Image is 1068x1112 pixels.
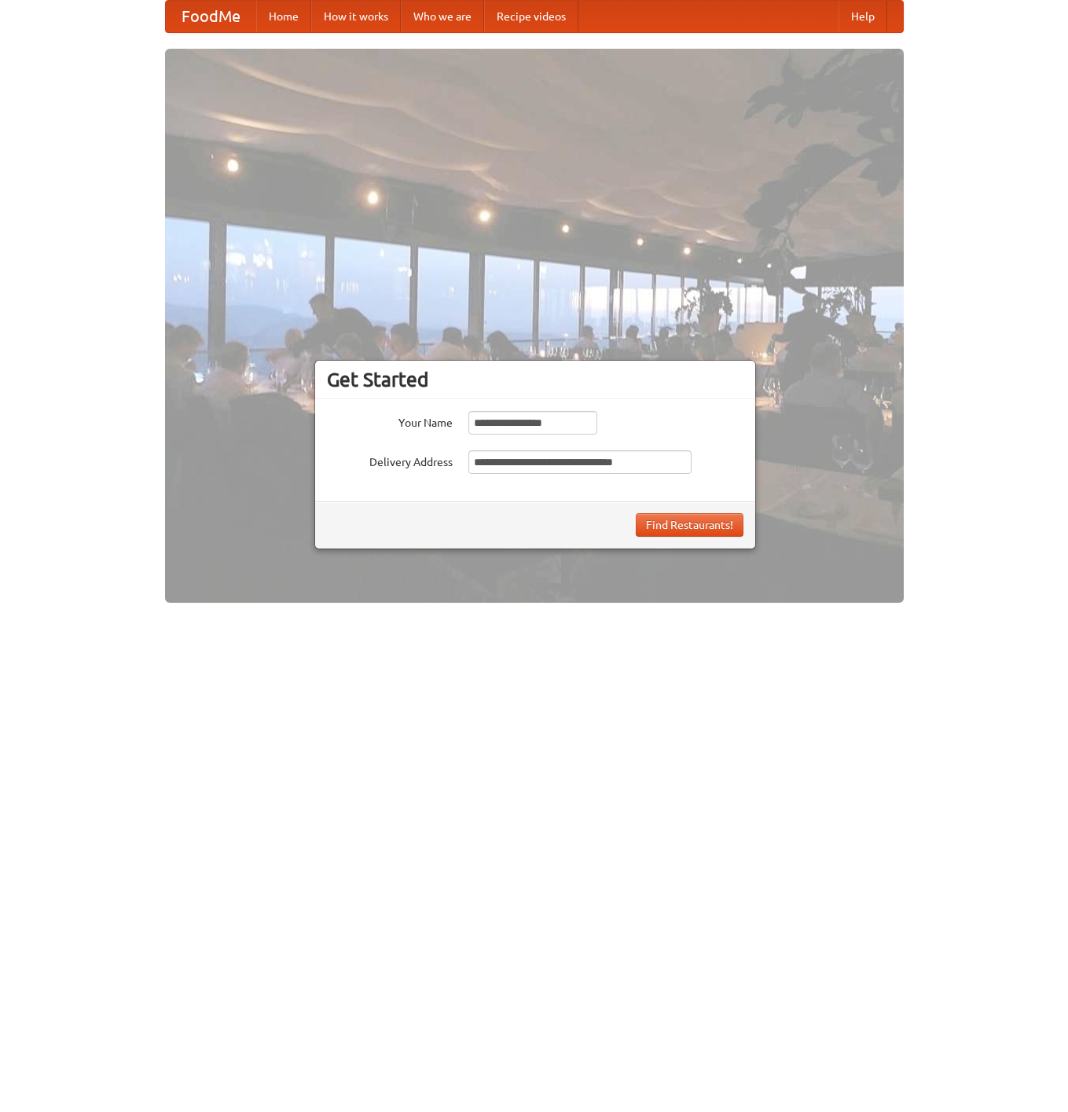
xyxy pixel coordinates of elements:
a: How it works [311,1,401,32]
a: Recipe videos [484,1,578,32]
a: Help [839,1,887,32]
a: Who we are [401,1,484,32]
button: Find Restaurants! [636,513,743,537]
label: Your Name [327,411,453,431]
a: FoodMe [166,1,256,32]
a: Home [256,1,311,32]
label: Delivery Address [327,450,453,470]
h3: Get Started [327,368,743,391]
